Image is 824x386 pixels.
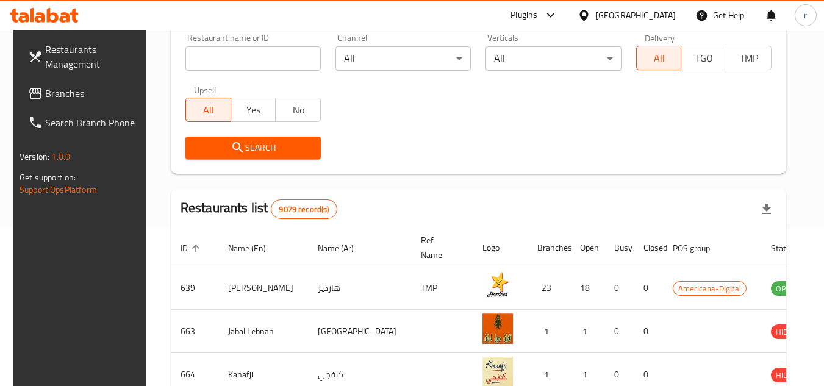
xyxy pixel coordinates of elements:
div: All [485,46,621,71]
span: All [642,49,677,67]
td: Jabal Lebnan [218,310,308,353]
button: TMP [726,46,772,70]
td: هارديز [308,266,411,310]
span: 1.0.0 [51,149,70,165]
div: Plugins [511,8,537,23]
td: [GEOGRAPHIC_DATA] [308,310,411,353]
span: TGO [686,49,722,67]
span: Search Branch Phone [45,115,142,130]
span: 9079 record(s) [271,204,336,215]
a: Branches [18,79,151,108]
button: All [636,46,682,70]
div: [GEOGRAPHIC_DATA] [595,9,676,22]
span: Yes [236,101,271,119]
td: 1 [570,310,604,353]
button: Yes [231,98,276,122]
th: Branches [528,229,570,266]
td: [PERSON_NAME] [218,266,308,310]
td: 0 [634,310,663,353]
div: OPEN [771,281,801,296]
input: Search for restaurant name or ID.. [185,46,321,71]
span: Ref. Name [421,233,458,262]
span: Restaurants Management [45,42,142,71]
th: Busy [604,229,634,266]
span: Search [195,140,311,155]
a: Search Branch Phone [18,108,151,137]
label: Upsell [194,85,217,94]
img: Jabal Lebnan [482,313,513,344]
span: TMP [731,49,767,67]
span: Status [771,241,811,256]
div: Export file [752,195,781,224]
td: 18 [570,266,604,310]
th: Logo [473,229,528,266]
td: 0 [604,310,634,353]
button: All [185,98,231,122]
td: 639 [171,266,218,310]
span: r [804,9,807,22]
span: HIDDEN [771,368,808,382]
label: Delivery [645,34,675,42]
th: Closed [634,229,663,266]
h2: Restaurants list [181,199,337,219]
span: Branches [45,86,142,101]
span: Get support on: [20,170,76,185]
a: Support.OpsPlatform [20,182,97,198]
span: Version: [20,149,49,165]
button: Search [185,137,321,159]
span: OPEN [771,282,801,296]
span: No [281,101,316,119]
td: TMP [411,266,473,310]
span: HIDDEN [771,325,808,339]
a: Restaurants Management [18,35,151,79]
div: All [335,46,471,71]
span: Name (En) [228,241,282,256]
span: POS group [673,241,726,256]
td: 1 [528,310,570,353]
td: 663 [171,310,218,353]
button: No [275,98,321,122]
td: 0 [634,266,663,310]
img: Hardee's [482,270,513,301]
td: 23 [528,266,570,310]
span: Name (Ar) [318,241,370,256]
button: TGO [681,46,726,70]
span: Americana-Digital [673,282,746,296]
th: Open [570,229,604,266]
span: All [191,101,226,119]
div: Total records count [271,199,337,219]
td: 0 [604,266,634,310]
span: ID [181,241,204,256]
